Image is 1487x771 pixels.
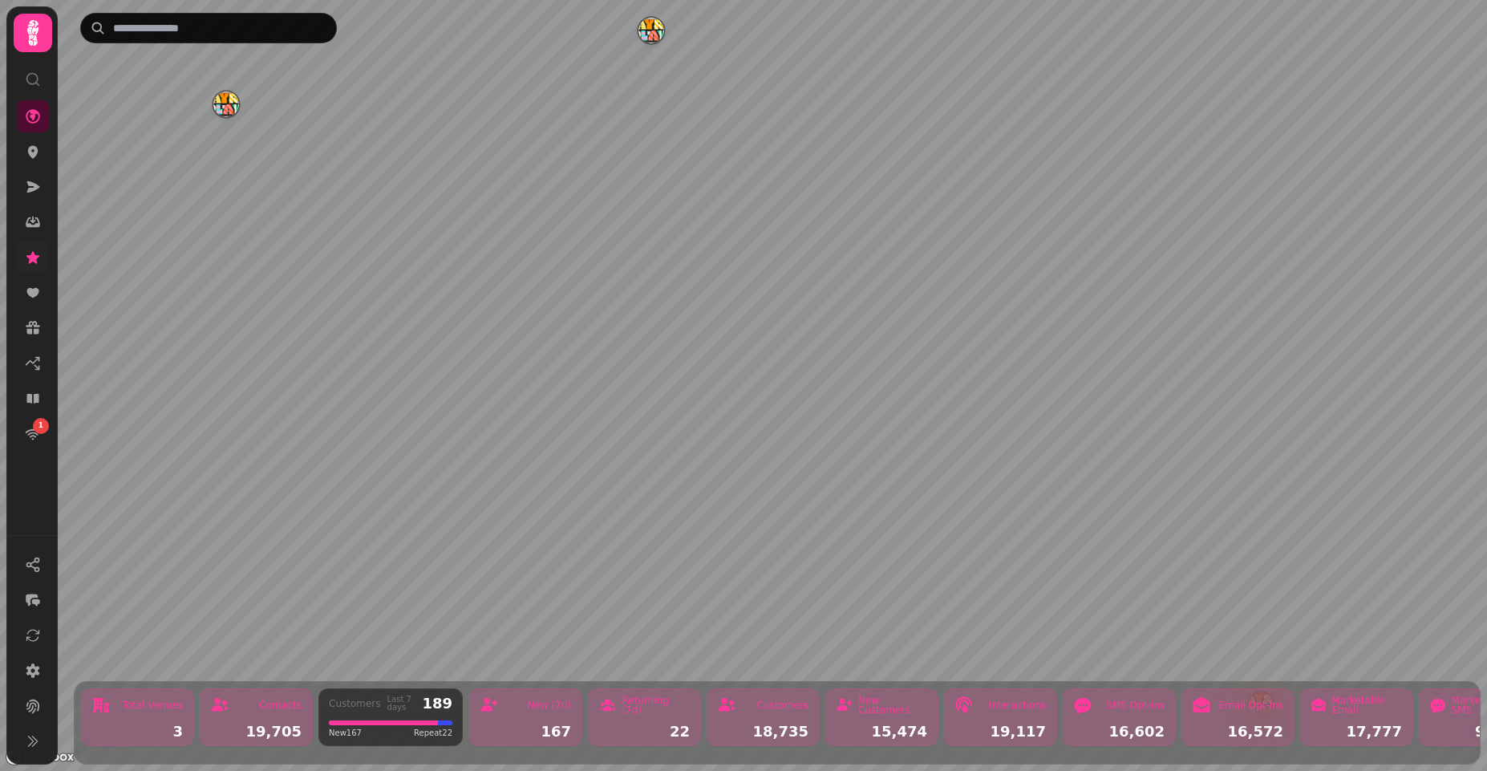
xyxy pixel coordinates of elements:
span: 1 [38,420,43,432]
div: 3 [91,724,183,739]
div: Interactions [989,700,1046,710]
div: 167 [480,724,571,739]
a: Mapbox logo [5,748,75,766]
div: Returning (7d) [622,696,690,715]
div: New Customers [858,696,927,715]
div: Last 7 days [387,696,416,712]
button: Fayre Play Free Wifi GLA [213,91,239,117]
div: 17,777 [1311,724,1402,739]
div: Contacts [259,700,302,710]
div: Map marker [213,91,239,122]
div: SMS Opt-ins [1106,700,1165,710]
div: 16,602 [1073,724,1165,739]
div: 16,572 [1192,724,1283,739]
div: Customers [756,700,808,710]
div: Marketable Email [1331,696,1402,715]
div: 19,705 [210,724,302,739]
div: 22 [598,724,690,739]
div: 15,474 [836,724,927,739]
div: 189 [422,696,452,711]
div: Customers [329,699,381,708]
div: Email Opt-ins [1219,700,1283,710]
span: New 167 [329,727,362,739]
div: Total Venues [123,700,183,710]
div: 18,735 [717,724,808,739]
a: 1 [17,418,49,450]
span: Repeat 22 [414,727,452,739]
div: New (7d) [527,700,571,710]
div: 19,117 [954,724,1046,739]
